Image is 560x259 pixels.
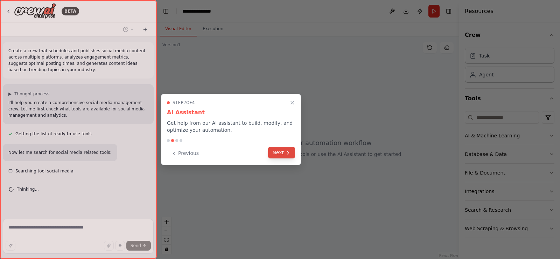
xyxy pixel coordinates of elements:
[167,120,295,134] p: Get help from our AI assistant to build, modify, and optimize your automation.
[268,147,295,158] button: Next
[173,100,195,105] span: Step 2 of 4
[161,6,171,16] button: Hide left sidebar
[167,108,295,117] h3: AI Assistant
[167,148,203,159] button: Previous
[288,98,296,107] button: Close walkthrough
